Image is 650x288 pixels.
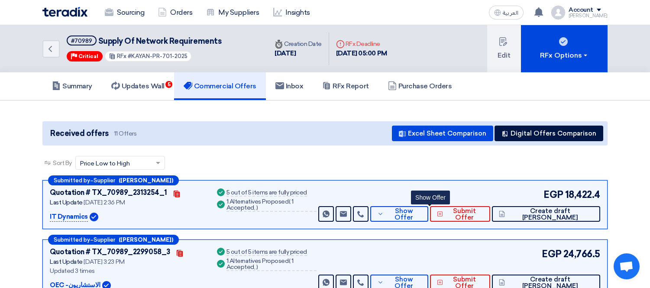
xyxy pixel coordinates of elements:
[50,266,205,275] div: Updated 3 times
[495,126,603,141] button: Digital Offers Comparison
[487,25,521,72] button: Edit
[543,188,563,202] span: EGP
[199,3,266,22] a: My Suppliers
[492,206,600,222] button: Create draft [PERSON_NAME]
[266,72,313,100] a: Inbox
[378,72,462,100] a: Purchase Orders
[80,159,130,168] span: Price Low to High
[119,178,173,183] b: ([PERSON_NAME])
[614,253,640,279] a: Open chat
[119,237,173,243] b: ([PERSON_NAME])
[489,6,524,19] button: العربية
[67,36,221,46] h5: Supply Of Network Requirements
[50,188,167,198] div: Quotation # TX_70989_2313254_1
[53,159,72,168] span: Sort By
[226,199,317,212] div: 1 Alternatives Proposed
[184,82,256,91] h5: Commercial Offers
[78,53,98,59] span: Critical
[226,198,294,211] span: 1 Accepted,
[71,38,92,44] div: #70989
[445,208,483,221] span: Submit Offer
[50,258,83,265] span: Last Update
[563,247,600,261] span: 24,766.5
[565,188,600,202] span: 18,422.4
[226,258,317,271] div: 1 Alternatives Proposed
[551,6,565,19] img: profile_test.png
[266,3,317,22] a: Insights
[114,129,137,138] span: 11 Offers
[569,6,593,14] div: Account
[521,25,608,72] button: RFx Options
[54,178,90,183] span: Submitted by
[275,49,322,58] div: [DATE]
[430,206,490,222] button: Submit Offer
[98,3,151,22] a: Sourcing
[42,7,87,17] img: Teradix logo
[275,82,304,91] h5: Inbox
[507,208,593,221] span: Create draft [PERSON_NAME]
[370,206,428,222] button: Show Offer
[322,82,369,91] h5: RFx Report
[117,53,126,59] span: RFx
[503,10,518,16] span: العربية
[174,72,266,100] a: Commercial Offers
[128,53,188,59] span: #KAYAN-PR-701-2025
[540,50,589,61] div: RFx Options
[50,199,83,206] span: Last Update
[256,263,258,271] span: )
[48,235,179,245] div: –
[84,199,125,206] span: [DATE] 2:36 PM
[50,212,88,222] p: IT Dynamics
[336,49,387,58] div: [DATE] 05:00 PM
[226,257,294,271] span: 1 Accepted,
[165,81,172,88] span: 5
[151,3,199,22] a: Orders
[50,247,170,257] div: Quotation # TX_70989_2299058_3
[98,36,222,46] span: Supply Of Network Requirements
[386,208,421,221] span: Show Offer
[102,72,174,100] a: Updates Wall5
[569,13,608,18] div: [PERSON_NAME]
[42,72,102,100] a: Summary
[94,178,115,183] span: Supplier
[256,204,258,211] span: )
[289,198,291,205] span: (
[226,249,307,256] div: 5 out of 5 items are fully priced
[392,126,493,141] button: Excel Sheet Comparison
[289,257,291,265] span: (
[52,82,92,91] h5: Summary
[54,237,90,243] span: Submitted by
[336,39,387,49] div: RFx Deadline
[226,190,307,197] div: 5 out of 5 items are fully priced
[48,175,179,185] div: –
[111,82,165,91] h5: Updates Wall
[50,128,109,139] span: Received offers
[542,247,562,261] span: EGP
[84,258,124,265] span: [DATE] 3:23 PM
[90,213,98,221] img: Verified Account
[313,72,378,100] a: RFx Report
[275,39,322,49] div: Creation Date
[94,237,115,243] span: Supplier
[411,191,450,204] div: Show Offer
[388,82,452,91] h5: Purchase Orders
